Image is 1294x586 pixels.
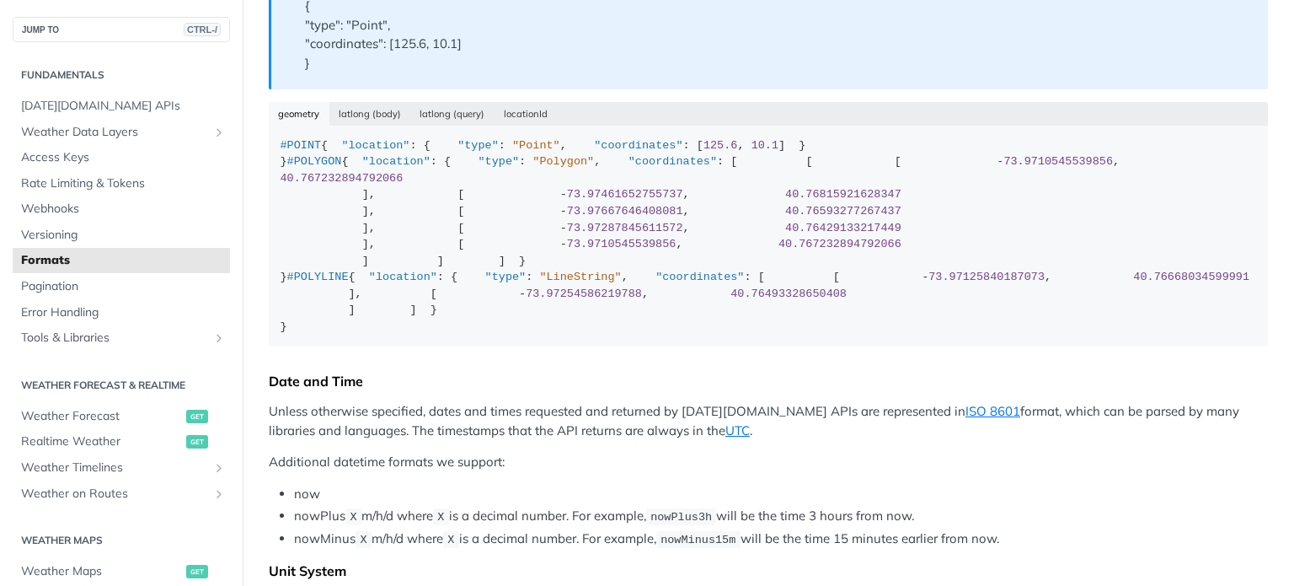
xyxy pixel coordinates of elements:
span: 40.76493328650408 [730,288,847,300]
div: Date and Time [269,373,1268,390]
span: Tools & Libraries [21,330,208,347]
h2: Weather Maps [13,533,230,548]
span: 40.767232894792066 [281,172,404,185]
span: "location" [369,271,437,283]
span: "type" [478,155,519,168]
span: X [437,511,444,524]
span: "type" [457,139,499,152]
span: 40.76593277267437 [785,205,901,218]
span: 73.9710545539856 [567,238,676,250]
p: Unless otherwise specified, dates and times requested and returned by [DATE][DOMAIN_NAME] APIs ar... [269,402,1268,440]
li: now [294,485,1268,504]
a: Tools & LibrariesShow subpages for Tools & Libraries [13,325,230,351]
span: Versioning [21,227,226,244]
span: Pagination [21,278,226,295]
a: Weather Forecastget [13,404,230,429]
span: 40.76429133217449 [785,222,901,234]
a: Weather on RoutesShow subpages for Weather on Routes [13,481,230,507]
span: nowPlus3h [650,511,712,524]
span: 73.9710545539856 [1003,155,1113,168]
button: Show subpages for Weather Timelines [212,461,226,475]
span: 125.6 [703,139,738,152]
a: Formats [13,248,230,273]
span: - [560,205,567,218]
span: "Point" [512,139,560,152]
span: "coordinates" [594,139,682,152]
p: Additional datetime formats we support: [269,453,1268,472]
span: 40.76815921628347 [785,188,901,201]
span: #POLYLINE [287,271,349,283]
a: Pagination [13,274,230,299]
span: X [360,534,366,546]
span: Weather Maps [21,563,182,580]
a: [DATE][DOMAIN_NAME] APIs [13,94,230,119]
span: #POINT [281,139,322,152]
div: { : { : , : [ , ] } } { : { : , : [ [ [ , ], [ , ], [ , ], [ , ], [ , ] ] ] } } { : { : , : [ [ ,... [281,137,1257,336]
span: Rate Limiting & Tokens [21,175,226,192]
a: Realtime Weatherget [13,429,230,454]
span: Webhooks [21,201,226,218]
span: - [519,288,526,300]
h2: Fundamentals [13,67,230,83]
span: CTRL-/ [184,23,221,36]
span: - [560,188,567,201]
span: "LineString" [539,271,621,283]
a: Weather Mapsget [13,559,230,584]
a: Rate Limiting & Tokens [13,171,230,196]
a: Error Handling [13,300,230,325]
button: latlong (body) [329,102,411,126]
span: - [997,155,1003,168]
span: nowMinus15m [660,534,735,546]
span: Formats [21,252,226,269]
a: Access Keys [13,145,230,170]
button: JUMP TOCTRL-/ [13,17,230,42]
span: "Polygon" [532,155,594,168]
span: Weather Forecast [21,408,182,425]
span: get [186,565,208,578]
span: "type" [485,271,527,283]
span: get [186,410,208,423]
span: "location" [341,139,409,152]
button: Show subpages for Tools & Libraries [212,331,226,345]
li: nowPlus m/h/d where is a decimal number. For example, will be the time 3 hours from now. [294,507,1268,526]
button: locationId [495,102,558,126]
a: ISO 8601 [965,403,1020,419]
span: 73.97125840187073 [928,271,1045,283]
span: "location" [362,155,430,168]
span: [DATE][DOMAIN_NAME] APIs [21,98,226,115]
span: - [922,271,928,283]
a: UTC [725,422,750,438]
div: Unit System [269,562,1268,579]
span: 73.97287845611572 [567,222,683,234]
a: Weather Data LayersShow subpages for Weather Data Layers [13,120,230,145]
button: latlong (query) [410,102,495,126]
h2: Weather Forecast & realtime [13,378,230,393]
span: #POLYGON [287,155,342,168]
span: 40.76668034599991 [1133,271,1249,283]
a: Versioning [13,223,230,248]
span: "coordinates" [655,271,744,283]
span: "coordinates" [628,155,717,168]
button: Show subpages for Weather Data Layers [212,126,226,139]
span: 10.1 [751,139,778,152]
span: 40.767232894792066 [778,238,901,250]
span: 73.97667646408081 [567,205,683,218]
span: Weather Timelines [21,460,208,476]
span: Weather on Routes [21,486,208,503]
span: X [350,511,356,524]
span: Realtime Weather [21,433,182,450]
span: Access Keys [21,149,226,166]
a: Weather TimelinesShow subpages for Weather Timelines [13,455,230,481]
a: Webhooks [13,196,230,222]
span: Weather Data Layers [21,124,208,141]
span: 73.97254586219788 [526,288,642,300]
button: Show subpages for Weather on Routes [212,487,226,501]
span: Error Handling [21,304,226,321]
span: - [560,222,567,234]
span: - [560,238,567,250]
li: nowMinus m/h/d where is a decimal number. For example, will be the time 15 minutes earlier from now. [294,530,1268,549]
span: get [186,435,208,449]
span: 73.97461652755737 [567,188,683,201]
span: X [447,534,454,546]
